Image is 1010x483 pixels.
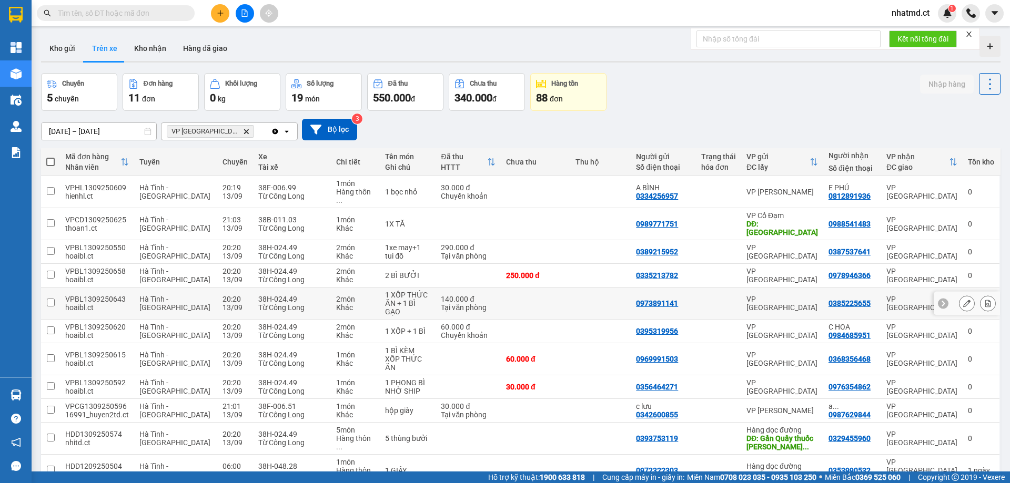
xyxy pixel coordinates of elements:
div: 13/09 [223,387,248,395]
div: VP [GEOGRAPHIC_DATA] [886,267,957,284]
div: VP [GEOGRAPHIC_DATA] [746,243,818,260]
div: Ghi chú [385,163,430,171]
span: đ [411,95,415,103]
div: Hàng tồn [551,80,578,87]
div: hoaibl.ct [65,252,129,260]
div: VP gửi [746,152,810,161]
div: 21:01 [223,402,248,410]
img: dashboard-icon [11,42,22,53]
th: Toggle SortBy [741,148,823,176]
div: VP [GEOGRAPHIC_DATA] [746,351,818,367]
svg: open [282,127,291,136]
div: VP [GEOGRAPHIC_DATA] [886,458,957,475]
div: Từ Công Long [258,438,326,447]
div: 0389215952 [636,248,678,256]
div: 1 GIẤY [385,466,430,475]
button: Số lượng19món [286,73,362,111]
div: Khối lượng [225,80,257,87]
button: file-add [236,4,254,23]
div: 1 PHONG BÌ [385,378,430,387]
button: Hàng tồn88đơn [530,73,607,111]
span: Kết nối tổng đài [897,33,948,45]
div: 38H-024.49 [258,267,326,275]
div: Tuyến [139,158,212,166]
span: nhatmd.ct [883,6,938,19]
div: 0387537641 [829,248,871,256]
div: 5 món [336,426,375,434]
div: Khác [336,331,375,340]
span: ... [803,443,809,451]
div: HTTT [441,163,487,171]
span: file-add [241,9,248,17]
div: 0972322303 [636,466,678,475]
div: thoan1.ct [65,224,129,232]
div: Số điện thoại [829,164,876,172]
input: Tìm tên, số ĐT hoặc mã đơn [58,7,182,19]
div: VPBL1309250620 [65,323,129,331]
div: 1 món [336,402,375,410]
div: 13/09 [223,192,248,200]
div: 1xe may+1 tui đồ [385,243,430,260]
div: 30.000 đ [441,402,496,410]
span: 11 [128,91,140,104]
span: chuyến [55,95,79,103]
button: Chuyến5chuyến [41,73,117,111]
div: 0329455960 [829,434,871,443]
span: notification [11,437,21,447]
img: icon-new-feature [943,8,952,18]
button: Đơn hàng11đơn [123,73,199,111]
div: VP Cổ Đạm [746,211,818,220]
div: 13/09 [223,303,248,312]
div: 5 thùng bưởi [385,434,430,443]
div: HDD1209250504 [65,462,129,470]
div: HDD1309250574 [65,430,129,438]
span: Hà Tĩnh - [GEOGRAPHIC_DATA] [139,351,210,367]
div: 1 XỐP + 1 BÌ [385,327,430,335]
span: Hà Tĩnh - [GEOGRAPHIC_DATA] [139,462,210,479]
div: 0978946366 [829,271,871,280]
div: Từ Công Long [258,275,326,284]
div: Số điện thoại [636,163,691,171]
div: 30.000 đ [506,383,565,391]
img: solution-icon [11,147,22,158]
div: 0988541483 [829,220,871,228]
div: Chi tiết [336,158,375,166]
div: hoaibl.ct [65,275,129,284]
div: Thu hộ [575,158,625,166]
div: Từ Công Long [258,387,326,395]
div: VPBL1309250643 [65,295,129,303]
button: Hàng đã giao [175,36,236,61]
div: 13/09 [223,252,248,260]
span: Hà Tĩnh - [GEOGRAPHIC_DATA] [139,323,210,340]
div: Hàng dọc đường [746,462,818,470]
div: Chưa thu [506,158,565,166]
div: Tạo kho hàng mới [979,36,1001,57]
div: Chuyển khoản [441,192,496,200]
div: Chuyến [223,158,248,166]
div: 0353990532 [829,466,871,475]
div: ĐC lấy [746,163,810,171]
div: NHỜ SHIP [385,387,430,395]
div: VP [PERSON_NAME] [746,406,818,415]
button: Nhập hàng [920,75,974,94]
div: 140.000 đ [441,295,496,303]
div: 0976354862 [829,383,871,391]
div: VP [GEOGRAPHIC_DATA] [886,351,957,367]
div: 1 BÌ KÈM XỐP THỨC ĂN [385,346,430,372]
div: 13/09 [223,410,248,419]
div: a vinh(0337546573) [829,402,876,410]
span: ... [336,196,342,204]
div: 38H-024.49 [258,323,326,331]
button: caret-down [985,4,1004,23]
div: 1 món [336,215,375,224]
span: đơn [142,95,155,103]
button: Khối lượng0kg [204,73,280,111]
div: ĐC giao [886,163,949,171]
span: Hà Tĩnh - [GEOGRAPHIC_DATA] [139,243,210,260]
span: 340.000 [454,91,492,104]
span: đ [492,95,497,103]
button: Đã thu550.000đ [367,73,443,111]
button: aim [260,4,278,23]
div: 38H-024.49 [258,351,326,359]
button: Bộ lọc [302,119,357,140]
